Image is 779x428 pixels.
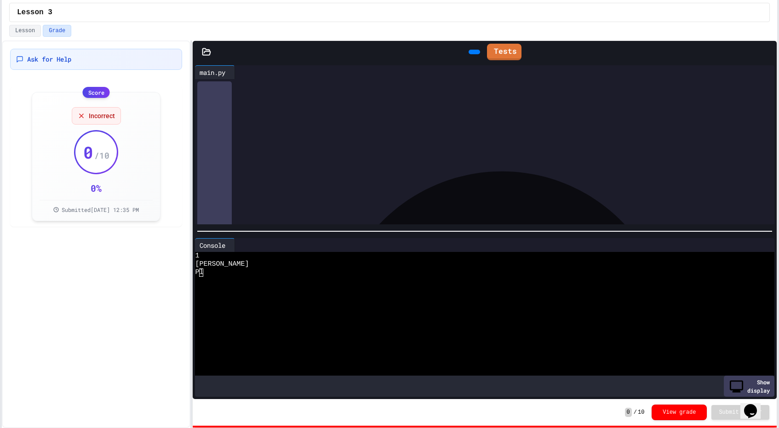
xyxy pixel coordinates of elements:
div: Console [195,238,235,252]
span: / [634,409,637,416]
div: Score [83,87,110,98]
span: Submitted [DATE] 12:35 PM [62,206,139,213]
span: 10 [638,409,644,416]
iframe: chat widget [740,391,770,419]
span: Incorrect [89,111,115,120]
span: [PERSON_NAME] [195,260,249,268]
div: Show display [724,376,774,397]
span: l [199,268,203,277]
span: / 10 [94,149,109,162]
button: Lesson [9,25,41,37]
div: 0 % [91,182,102,194]
div: main.py [195,65,235,79]
button: Submit Answer [711,405,769,420]
span: Submit Answer [719,409,762,416]
div: Console [195,240,230,250]
div: main.py [195,68,230,77]
span: Ask for Help [27,55,71,64]
button: View grade [652,405,707,420]
span: Lesson 3 [17,7,52,18]
span: 0 [625,408,632,417]
a: Tests [487,44,521,60]
button: Grade [43,25,71,37]
span: 0 [83,143,93,161]
span: P [195,268,199,277]
span: 1 [195,252,199,260]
